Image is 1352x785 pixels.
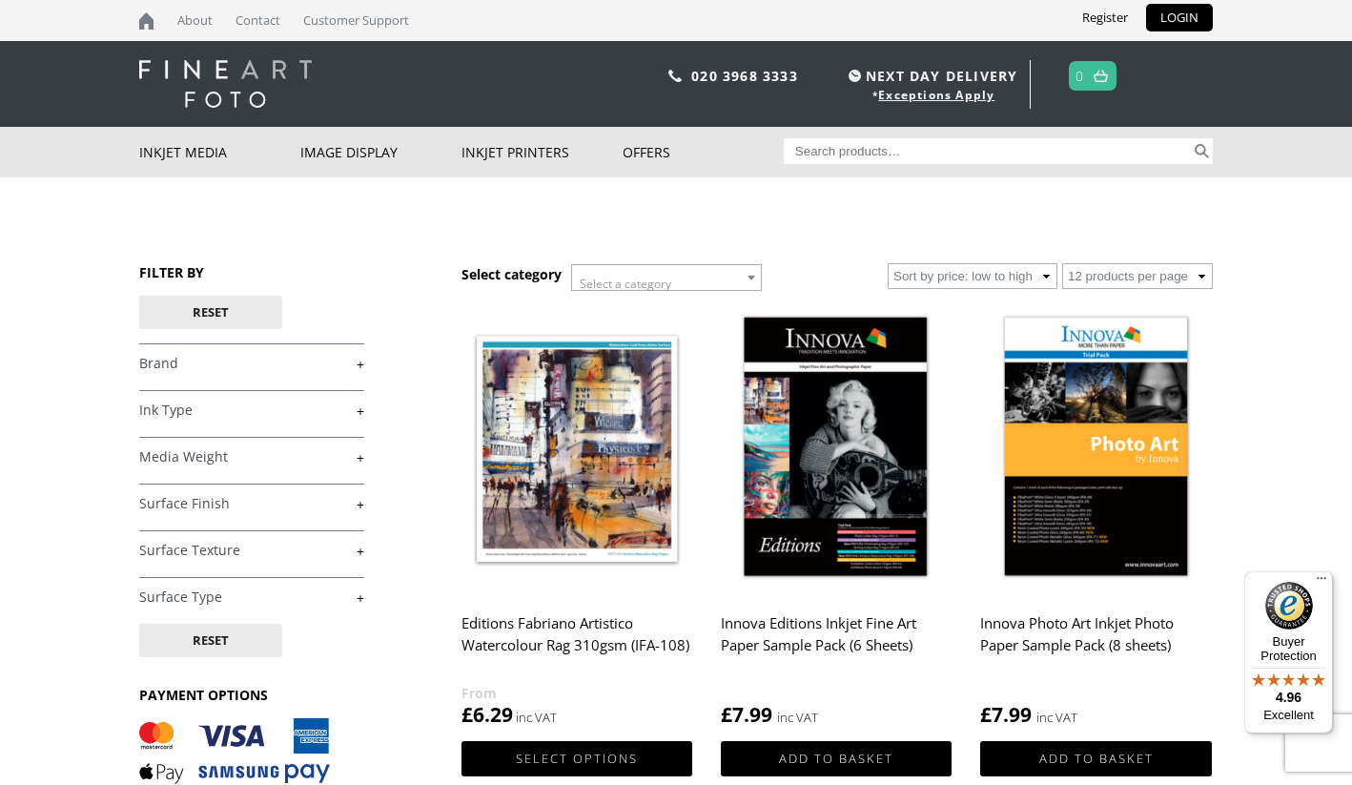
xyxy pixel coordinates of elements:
[721,701,772,728] bdi: 7.99
[139,624,282,657] button: Reset
[139,686,364,704] h3: PAYMENT OPTIONS
[461,741,692,776] a: Select options for “Editions Fabriano Artistico Watercolour Rag 310gsm (IFA-108)”
[623,127,784,177] a: Offers
[139,390,364,428] h4: Ink Type
[1276,690,1301,705] span: 4.96
[461,304,692,729] a: Editions Fabriano Artistico Watercolour Rag 310gsm (IFA-108) £6.29
[721,741,952,776] a: Add to basket: “Innova Editions Inkjet Fine Art Paper Sample Pack (6 Sheets)”
[139,589,364,607] a: +
[1244,708,1333,723] p: Excellent
[980,701,992,728] span: £
[784,138,1192,164] input: Search products…
[139,448,364,466] a: +
[721,606,952,682] h2: Innova Editions Inkjet Fine Art Paper Sample Pack (6 Sheets)
[1036,707,1077,729] strong: inc VAT
[461,265,562,283] h3: Select category
[1310,571,1333,594] button: Menu
[461,304,692,593] img: Editions Fabriano Artistico Watercolour Rag 310gsm (IFA-108)
[844,65,1017,87] span: NEXT DAY DELIVERY
[1075,62,1084,90] a: 0
[888,263,1057,289] select: Shop order
[139,530,364,568] h4: Surface Texture
[1191,138,1213,164] button: Search
[461,606,692,682] h2: Editions Fabriano Artistico Watercolour Rag 310gsm (IFA-108)
[461,701,513,728] bdi: 6.29
[721,304,952,729] a: Innova Editions Inkjet Fine Art Paper Sample Pack (6 Sheets) £7.99 inc VAT
[139,355,364,373] a: +
[139,263,364,281] h3: FILTER BY
[1244,634,1333,663] p: Buyer Protection
[980,701,1032,728] bdi: 7.99
[300,127,461,177] a: Image Display
[139,495,364,513] a: +
[1244,571,1333,733] button: Trusted Shops TrustmarkBuyer Protection4.96Excellent
[721,701,732,728] span: £
[668,70,682,82] img: phone.svg
[461,127,623,177] a: Inkjet Printers
[139,577,364,615] h4: Surface Type
[980,304,1211,593] img: Innova Photo Art Inkjet Photo Paper Sample Pack (8 sheets)
[980,741,1211,776] a: Add to basket: “Innova Photo Art Inkjet Photo Paper Sample Pack (8 sheets)”
[777,707,818,729] strong: inc VAT
[1146,4,1213,31] a: LOGIN
[980,304,1211,729] a: Innova Photo Art Inkjet Photo Paper Sample Pack (8 sheets) £7.99 inc VAT
[980,606,1211,682] h2: Innova Photo Art Inkjet Photo Paper Sample Pack (8 sheets)
[139,60,312,108] img: logo-white.svg
[580,276,671,292] span: Select a category
[721,304,952,593] img: Innova Editions Inkjet Fine Art Paper Sample Pack (6 Sheets)
[1265,582,1313,630] img: Trusted Shops Trustmark
[878,87,994,103] a: Exceptions Apply
[1094,70,1108,82] img: basket.svg
[461,701,473,728] span: £
[139,127,300,177] a: Inkjet Media
[139,343,364,382] h4: Brand
[139,402,364,420] a: +
[139,296,282,329] button: Reset
[691,67,798,85] a: 020 3968 3333
[1068,4,1142,31] a: Register
[139,542,364,560] a: +
[849,70,861,82] img: time.svg
[139,484,364,522] h4: Surface Finish
[139,437,364,475] h4: Media Weight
